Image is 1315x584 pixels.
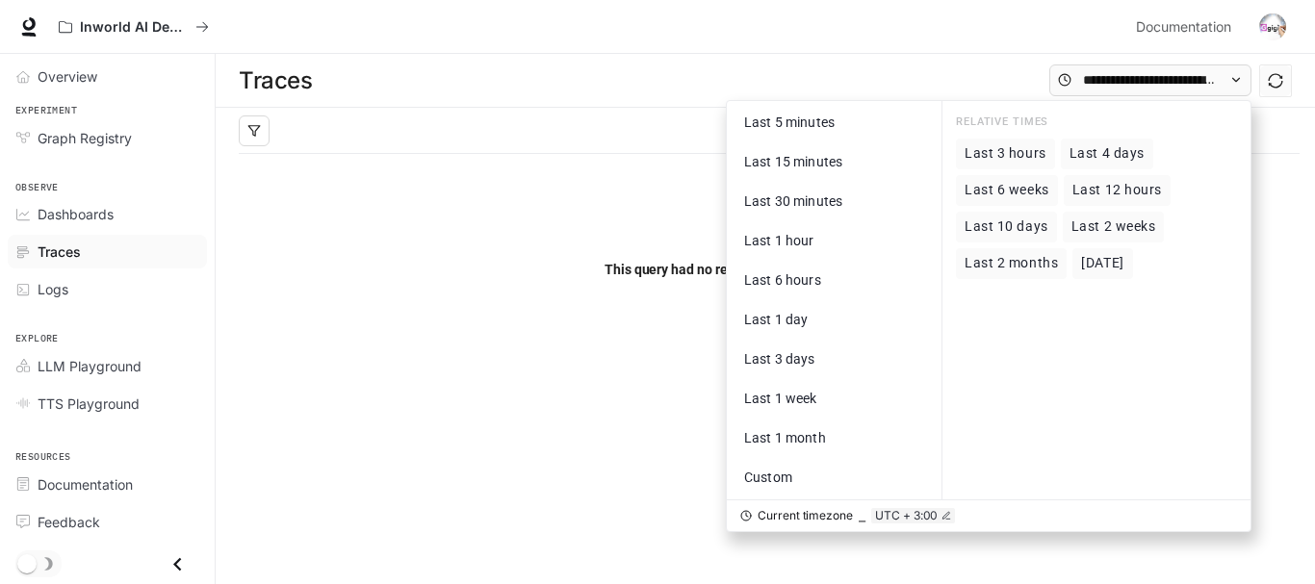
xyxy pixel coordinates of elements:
button: Last 30 minutes [731,184,938,219]
button: Last 3 hours [956,139,1055,169]
span: Last 6 weeks [965,182,1049,198]
div: ⎯ [859,508,865,523]
span: Overview [38,66,97,87]
a: Feedback [8,505,207,539]
span: Last 2 weeks [1071,218,1156,235]
span: Last 1 week [744,391,817,406]
a: Documentation [8,468,207,501]
span: Last 15 minutes [744,154,842,169]
img: User avatar [1259,13,1286,40]
a: Overview [8,60,207,93]
span: Traces [38,241,81,262]
span: [DATE] [1081,255,1123,271]
button: Last 4 days [1061,139,1153,169]
span: Dark mode toggle [17,552,37,573]
button: Last 10 days [956,212,1057,242]
a: Dashboards [8,197,207,231]
button: All workspaces [50,8,218,46]
button: Last 2 months [956,248,1067,279]
span: Last 1 month [744,430,826,445]
span: Last 1 day [744,312,808,327]
button: Last 1 week [731,381,938,417]
button: [DATE] [1072,248,1132,279]
span: Graph Registry [38,128,132,148]
span: Last 12 hours [1072,182,1162,198]
button: Last 12 hours [1064,175,1171,206]
h1: Traces [239,62,312,100]
span: Documentation [1136,15,1231,39]
span: Last 3 hours [965,145,1046,162]
button: Last 1 hour [731,223,938,259]
div: RELATIVE TIMES [956,114,1237,139]
button: Last 1 day [731,302,938,338]
span: Last 30 minutes [744,193,842,209]
button: Last 6 weeks [956,175,1058,206]
span: TTS Playground [38,394,140,414]
button: Last 6 hours [731,263,938,298]
span: This query had no results. [605,262,761,277]
span: Last 3 days [744,351,815,367]
span: LLM Playground [38,356,142,376]
span: Last 1 hour [744,233,814,248]
span: UTC + 3:00 [875,508,938,523]
button: User avatar [1253,8,1292,46]
a: LLM Playground [8,349,207,383]
span: Last 2 months [965,255,1058,271]
span: Current timezone [758,508,853,523]
span: Feedback [38,512,100,532]
span: Documentation [38,474,133,495]
a: Graph Registry [8,121,207,155]
span: Last 6 hours [744,272,821,288]
span: Last 10 days [965,218,1048,235]
button: UTC + 3:00 [871,508,955,523]
p: Inworld AI Demos [80,19,188,36]
a: Traces [8,235,207,268]
a: TTS Playground [8,387,207,420]
a: Logs [8,272,207,306]
button: Last 1 month [731,420,938,456]
button: Last 2 weeks [1063,212,1165,242]
span: Edit your query and try again! [605,259,934,280]
button: Last 3 days [731,342,938,377]
button: Close drawer [156,545,199,584]
button: Custom [731,460,938,495]
span: sync [1268,73,1283,89]
a: Documentation [1128,8,1246,46]
span: Last 4 days [1070,145,1145,162]
button: Last 5 minutes [731,105,938,140]
span: Last 5 minutes [744,114,835,130]
span: Dashboards [38,204,114,224]
span: Custom [744,470,792,485]
button: Last 15 minutes [731,144,938,180]
span: Logs [38,279,68,299]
